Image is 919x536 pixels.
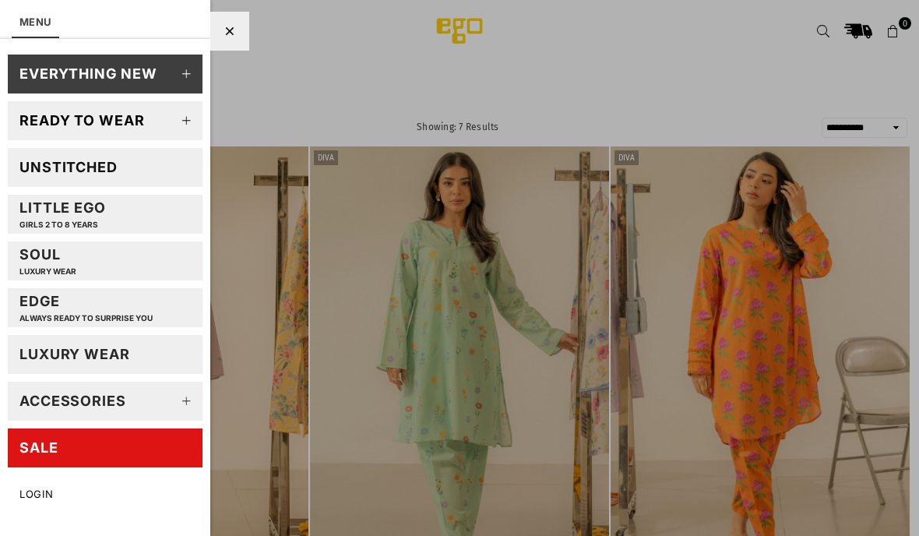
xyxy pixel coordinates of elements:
[19,439,58,457] div: SALE
[19,220,106,230] p: GIRLS 2 TO 8 YEARS
[19,111,145,129] div: Ready to wear
[8,242,202,280] a: SoulLUXURY WEAR
[19,199,106,229] div: Little EGO
[8,428,202,467] a: SALE
[8,335,202,374] a: LUXURY WEAR
[19,292,153,323] div: EDGE
[210,12,249,51] div: Close Menu
[8,475,202,514] a: LOGIN
[8,101,202,140] a: Ready to wear
[19,16,51,28] a: MENU
[8,55,202,93] a: EVERYTHING NEW
[19,245,76,276] div: Soul
[8,148,202,187] a: Unstitched
[19,313,153,323] p: Always ready to surprise you
[8,288,202,327] a: EDGEAlways ready to surprise you
[19,345,130,363] div: LUXURY WEAR
[8,382,202,421] a: Accessories
[19,158,118,176] div: Unstitched
[19,65,157,83] div: EVERYTHING NEW
[8,195,202,234] a: Little EGOGIRLS 2 TO 8 YEARS
[19,392,126,410] div: Accessories
[19,266,76,277] p: LUXURY WEAR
